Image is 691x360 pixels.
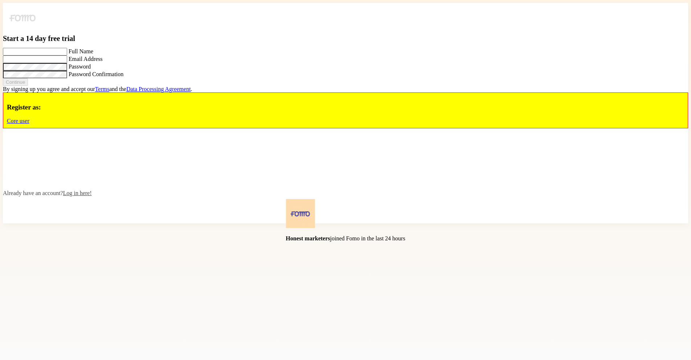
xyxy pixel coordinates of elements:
[3,190,688,196] div: Already have an account?
[3,34,688,43] h1: Start a 14 day free trial
[69,48,93,54] label: Full Name
[286,235,330,241] b: Honest marketers
[3,86,688,92] div: By signing up you agree and accept our and the .
[9,15,36,21] img: fomo-logo-gray.svg
[69,56,103,62] label: Email Address
[7,103,684,111] h3: Register as:
[69,71,124,77] label: Password Confirmation
[3,78,28,86] button: Continue
[69,63,91,70] label: Password
[286,235,405,242] p: joined Fomo in the last 24 hours
[7,118,29,124] a: Core user
[286,199,315,228] img: User avatar
[126,86,191,92] a: Data Processing Agreement
[63,190,92,196] a: Log in here!
[95,86,110,92] a: Terms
